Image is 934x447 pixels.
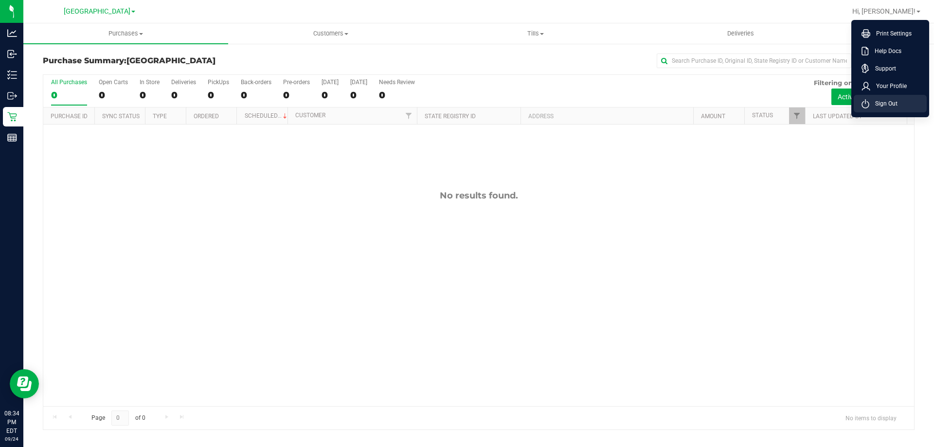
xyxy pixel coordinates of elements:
[852,7,916,15] span: Hi, [PERSON_NAME]!
[7,49,17,59] inline-svg: Inbound
[140,79,160,86] div: In Store
[7,133,17,143] inline-svg: Reports
[433,29,637,38] span: Tills
[241,79,271,86] div: Back-orders
[401,107,417,124] a: Filter
[714,29,767,38] span: Deliveries
[869,64,896,73] span: Support
[99,79,128,86] div: Open Carts
[7,70,17,80] inline-svg: Inventory
[638,23,843,44] a: Deliveries
[838,411,904,425] span: No items to display
[99,89,128,101] div: 0
[51,79,87,86] div: All Purchases
[208,89,229,101] div: 0
[701,113,725,120] a: Amount
[51,113,88,120] a: Purchase ID
[869,46,901,56] span: Help Docs
[870,81,907,91] span: Your Profile
[322,89,339,101] div: 0
[171,79,196,86] div: Deliveries
[7,28,17,38] inline-svg: Analytics
[4,435,19,443] p: 09/24
[379,89,415,101] div: 0
[657,54,851,68] input: Search Purchase ID, Original ID, State Registry ID or Customer Name...
[171,89,196,101] div: 0
[870,29,912,38] span: Print Settings
[245,112,289,119] a: Scheduled
[813,113,862,120] a: Last Updated By
[228,23,433,44] a: Customers
[153,113,167,120] a: Type
[862,46,923,56] a: Help Docs
[831,89,877,105] button: Active only
[350,89,367,101] div: 0
[126,56,216,65] span: [GEOGRAPHIC_DATA]
[10,369,39,398] iframe: Resource center
[283,79,310,86] div: Pre-orders
[23,23,228,44] a: Purchases
[7,91,17,101] inline-svg: Outbound
[7,112,17,122] inline-svg: Retail
[854,95,927,112] li: Sign Out
[43,190,914,201] div: No results found.
[283,89,310,101] div: 0
[83,411,153,426] span: Page of 0
[379,79,415,86] div: Needs Review
[425,113,476,120] a: State Registry ID
[241,89,271,101] div: 0
[789,107,805,124] a: Filter
[752,112,773,119] a: Status
[51,89,87,101] div: 0
[295,112,325,119] a: Customer
[433,23,638,44] a: Tills
[521,107,693,125] th: Address
[208,79,229,86] div: PickUps
[140,89,160,101] div: 0
[229,29,432,38] span: Customers
[869,99,898,108] span: Sign Out
[43,56,333,65] h3: Purchase Summary:
[194,113,219,120] a: Ordered
[322,79,339,86] div: [DATE]
[4,409,19,435] p: 08:34 PM EDT
[350,79,367,86] div: [DATE]
[862,64,923,73] a: Support
[23,29,228,38] span: Purchases
[64,7,130,16] span: [GEOGRAPHIC_DATA]
[814,79,877,87] span: Filtering on status:
[102,113,140,120] a: Sync Status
